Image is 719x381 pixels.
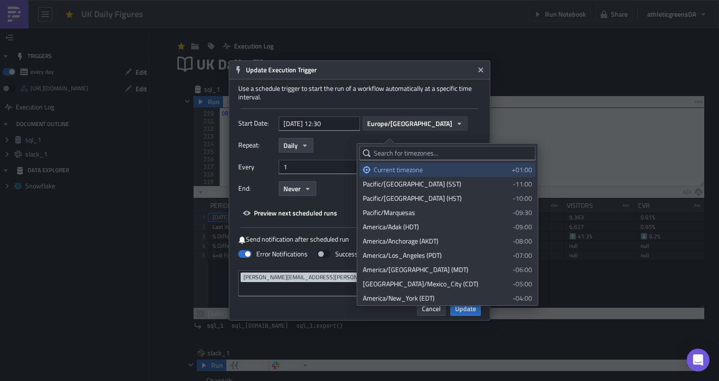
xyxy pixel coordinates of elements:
label: Start Date: [238,116,274,130]
span: Never [283,184,301,194]
label: Send notification after scheduled run [238,235,481,244]
span: +01:00 [512,165,532,175]
label: Success Notifications [317,250,395,258]
label: End: [238,181,274,195]
div: America/Anchorage (AKDT) [363,236,509,246]
h6: Update Execution Trigger [246,66,474,74]
span: Daily [283,140,298,150]
button: Update [450,301,481,316]
button: Close [474,63,488,77]
span: -10:00 [513,194,532,203]
span: -07:00 [513,251,532,260]
button: Cancel [417,301,446,316]
div: America/[GEOGRAPHIC_DATA] (MDT) [363,265,509,274]
span: Update [455,303,476,313]
input: Search for timezones... [359,146,535,160]
label: Error Notifications [238,250,308,258]
span: [PERSON_NAME][EMAIL_ADDRESS][PERSON_NAME][DOMAIN_NAME] [243,274,422,281]
label: Repeat: [238,138,274,152]
div: America/New_York (EDT) [363,293,509,303]
span: Cancel [422,303,441,313]
span: Preview next scheduled runs [254,208,337,218]
button: Preview next scheduled runs [238,205,342,220]
div: Pacific/[GEOGRAPHIC_DATA] (SST) [363,179,509,189]
button: Never [279,181,316,196]
span: -06:00 [513,265,532,274]
button: Daily [279,138,313,153]
span: -08:00 [513,236,532,246]
div: Current timezone [374,165,508,175]
button: Europe/[GEOGRAPHIC_DATA] [362,116,468,131]
input: YYYY-MM-DD HH:mm [279,117,360,131]
div: America/Los_Angeles (PDT) [363,251,509,260]
span: Europe/[GEOGRAPHIC_DATA] [367,118,452,128]
div: Pacific/[GEOGRAPHIC_DATA] (HST) [363,194,509,203]
span: -05:00 [513,279,532,289]
div: Use a schedule trigger to start the run of a workflow automatically at a specific time interval. [238,84,481,101]
div: [GEOGRAPHIC_DATA]/Mexico_City (CDT) [363,279,509,289]
span: -09:00 [513,222,532,232]
div: Open Intercom Messenger [687,349,709,371]
div: America/Adak (HDT) [363,222,509,232]
label: Every [238,160,274,174]
span: -11:00 [513,179,532,189]
div: Pacific/Marquesas [363,208,509,217]
span: -09:30 [513,208,532,217]
span: -04:00 [513,293,532,303]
